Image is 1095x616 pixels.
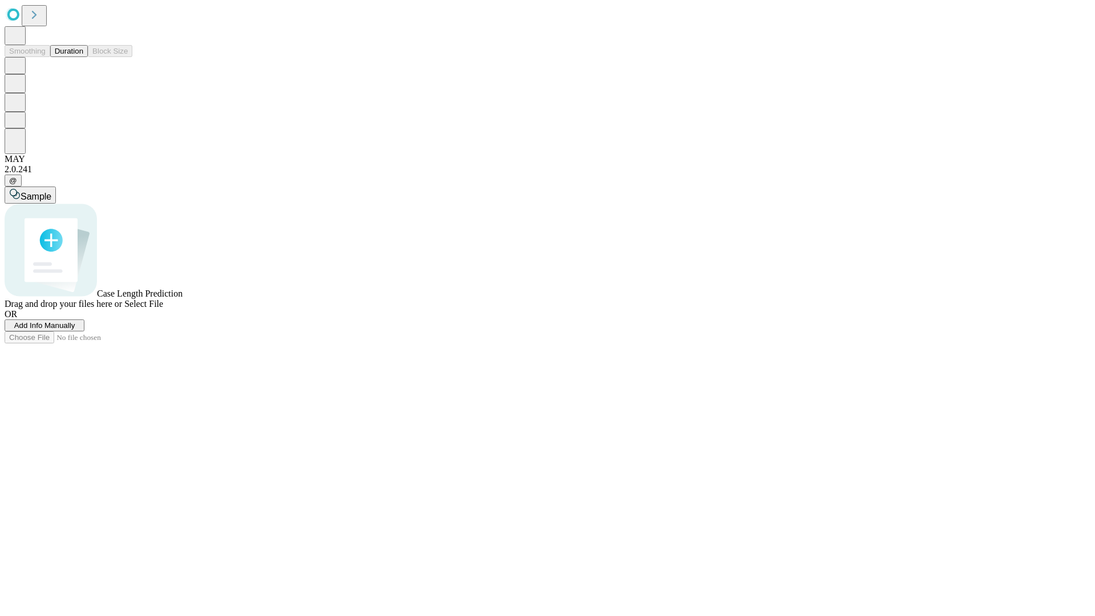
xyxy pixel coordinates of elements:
[5,164,1090,175] div: 2.0.241
[5,319,84,331] button: Add Info Manually
[5,45,50,57] button: Smoothing
[14,321,75,330] span: Add Info Manually
[97,289,182,298] span: Case Length Prediction
[9,176,17,185] span: @
[5,154,1090,164] div: MAY
[5,175,22,187] button: @
[5,187,56,204] button: Sample
[5,309,17,319] span: OR
[5,299,122,309] span: Drag and drop your files here or
[124,299,163,309] span: Select File
[21,192,51,201] span: Sample
[88,45,132,57] button: Block Size
[50,45,88,57] button: Duration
